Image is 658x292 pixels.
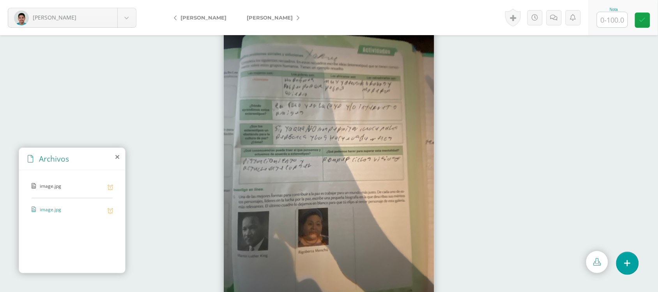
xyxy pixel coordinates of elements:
span: [PERSON_NAME] [180,14,226,21]
div: Nota [597,7,631,12]
a: [PERSON_NAME] [237,8,306,27]
span: [PERSON_NAME] [247,14,293,21]
span: Archivos [39,153,69,164]
span: [PERSON_NAME] [33,14,76,21]
i: close [115,154,119,160]
span: image.jpg [40,206,104,214]
a: [PERSON_NAME] [8,8,136,27]
img: f06187f196164517bbe122f0fbdde9d4.png [14,11,29,25]
input: 0-100.0 [597,12,628,27]
a: [PERSON_NAME] [168,8,237,27]
span: image.jpg [40,183,104,190]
